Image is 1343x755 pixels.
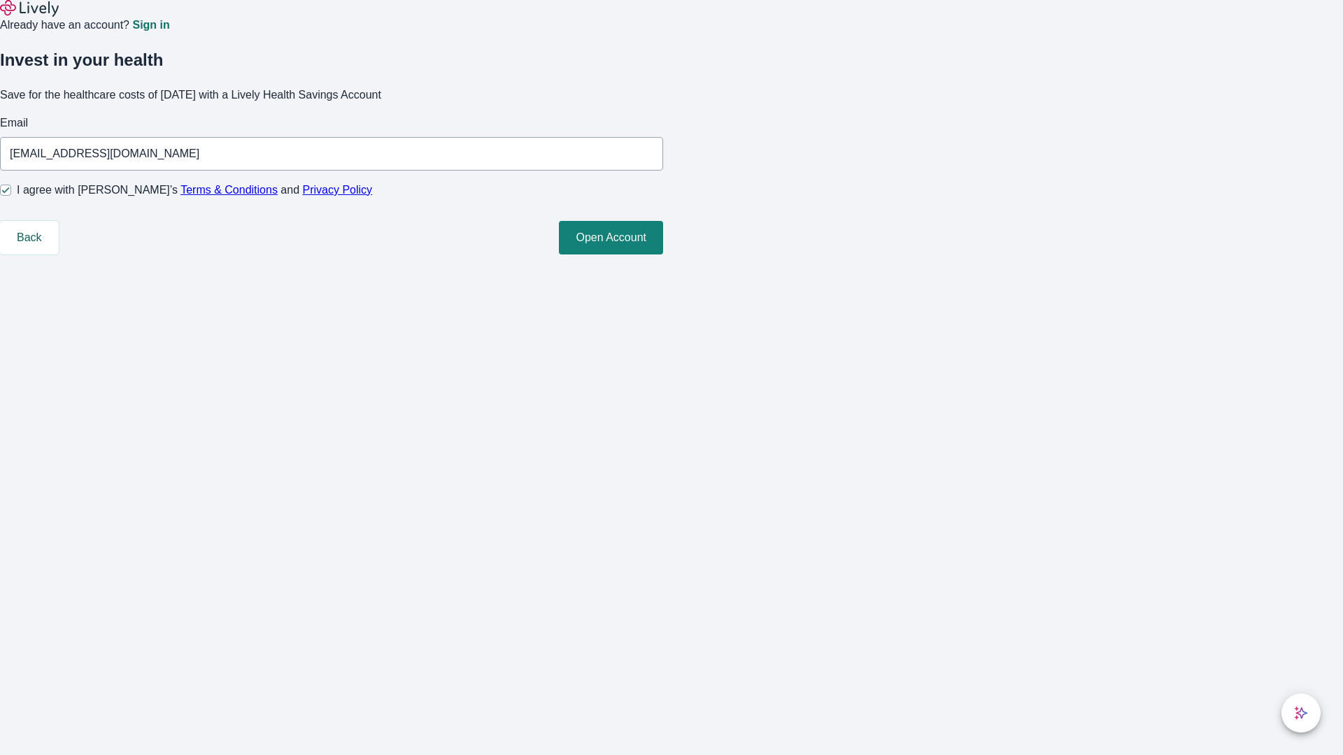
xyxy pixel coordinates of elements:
a: Terms & Conditions [180,184,278,196]
a: Privacy Policy [303,184,373,196]
a: Sign in [132,20,169,31]
button: Open Account [559,221,663,254]
svg: Lively AI Assistant [1294,706,1308,720]
span: I agree with [PERSON_NAME]’s and [17,182,372,199]
button: chat [1281,693,1321,733]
